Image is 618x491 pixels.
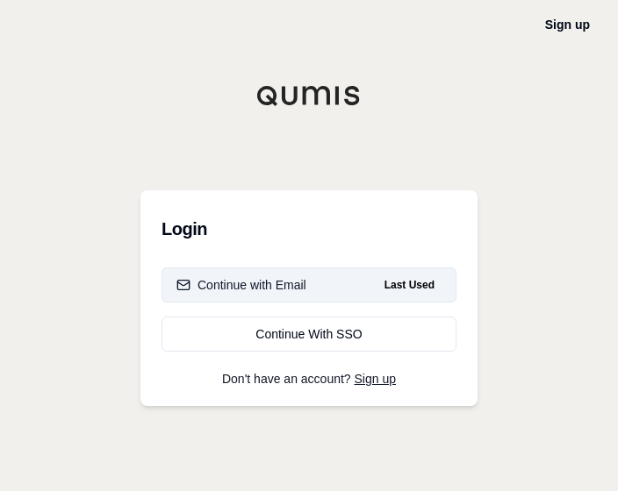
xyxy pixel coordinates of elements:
[176,276,306,294] div: Continue with Email
[545,18,590,32] a: Sign up
[162,373,456,385] p: Don't have an account?
[176,325,442,343] div: Continue With SSO
[355,372,396,386] a: Sign up
[377,274,442,295] span: Last Used
[162,267,456,302] button: Continue with EmailLast Used
[256,85,362,106] img: Qumis
[162,211,456,246] h3: Login
[162,317,456,352] a: Continue With SSO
